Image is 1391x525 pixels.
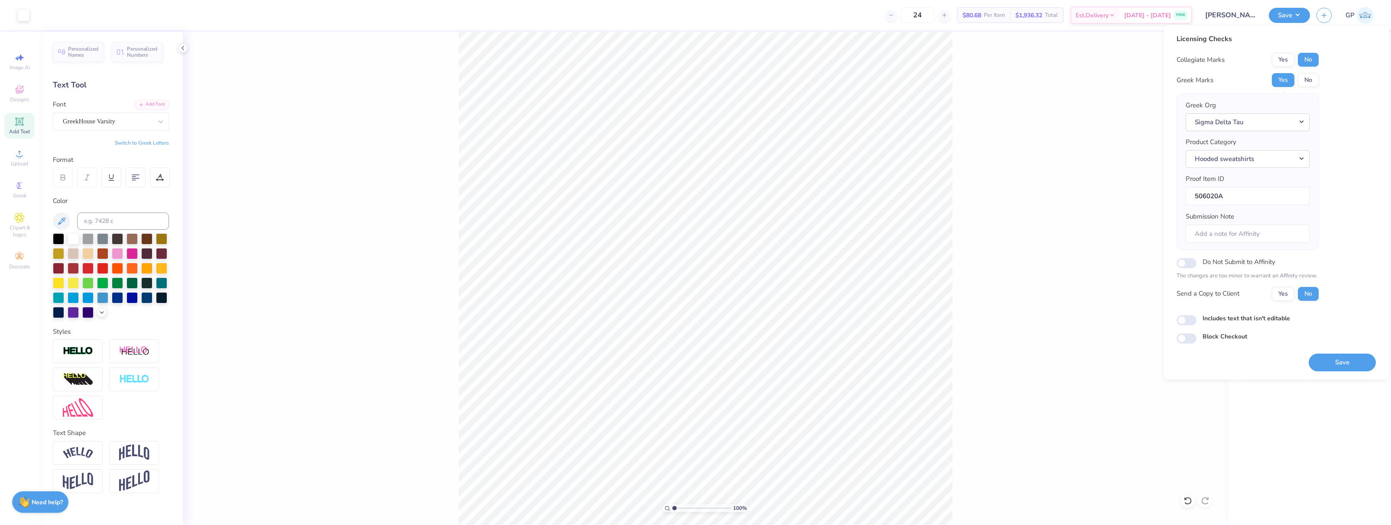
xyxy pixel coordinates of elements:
[77,213,169,230] input: e.g. 7428 c
[1346,7,1374,24] a: GP
[1298,287,1319,301] button: No
[135,100,169,110] div: Add Font
[68,46,99,58] span: Personalized Names
[1186,100,1216,110] label: Greek Org
[1298,73,1319,87] button: No
[119,374,149,384] img: Negative Space
[963,11,981,20] span: $80.68
[53,327,169,337] div: Styles
[32,498,63,506] strong: Need help?
[901,7,934,23] input: – –
[11,160,28,167] span: Upload
[1199,6,1262,24] input: Untitled Design
[9,263,30,270] span: Decorate
[1186,174,1224,184] label: Proof Item ID
[1203,314,1290,323] label: Includes text that isn't editable
[1186,225,1310,243] input: Add a note for Affinity
[1076,11,1109,20] span: Est. Delivery
[1177,34,1319,44] div: Licensing Checks
[63,346,93,356] img: Stroke
[1177,75,1213,85] div: Greek Marks
[1203,332,1247,341] label: Block Checkout
[119,346,149,357] img: Shadow
[1124,11,1171,20] span: [DATE] - [DATE]
[1357,7,1374,24] img: Germaine Penalosa
[10,64,30,71] span: Image AI
[1186,150,1310,168] button: Hooded sweatshirts
[63,473,93,490] img: Flag
[1176,12,1185,18] span: FREE
[1272,73,1294,87] button: Yes
[1186,113,1310,131] button: Sigma Delta Tau
[13,192,26,199] span: Greek
[1186,212,1234,222] label: Submission Note
[1272,287,1294,301] button: Yes
[733,504,747,512] span: 100 %
[1177,272,1319,280] p: The changes are too minor to warrant an Affinity review.
[119,444,149,461] img: Arch
[63,398,93,417] img: Free Distort
[127,46,158,58] span: Personalized Numbers
[1177,55,1225,65] div: Collegiate Marks
[53,79,169,91] div: Text Tool
[53,155,170,165] div: Format
[119,470,149,492] img: Rise
[1309,354,1376,371] button: Save
[4,224,35,238] span: Clipart & logos
[10,96,29,103] span: Designs
[1272,53,1294,67] button: Yes
[1186,137,1236,147] label: Product Category
[1298,53,1319,67] button: No
[1346,10,1355,20] span: GP
[1045,11,1058,20] span: Total
[1015,11,1042,20] span: $1,936.32
[9,128,30,135] span: Add Text
[984,11,1005,20] span: Per Item
[1203,256,1275,267] label: Do Not Submit to Affinity
[1269,8,1310,23] button: Save
[1177,289,1239,299] div: Send a Copy to Client
[53,100,66,110] label: Font
[53,428,169,438] div: Text Shape
[53,196,169,206] div: Color
[63,373,93,387] img: 3d Illusion
[115,139,169,146] button: Switch to Greek Letters
[63,447,93,459] img: Arc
